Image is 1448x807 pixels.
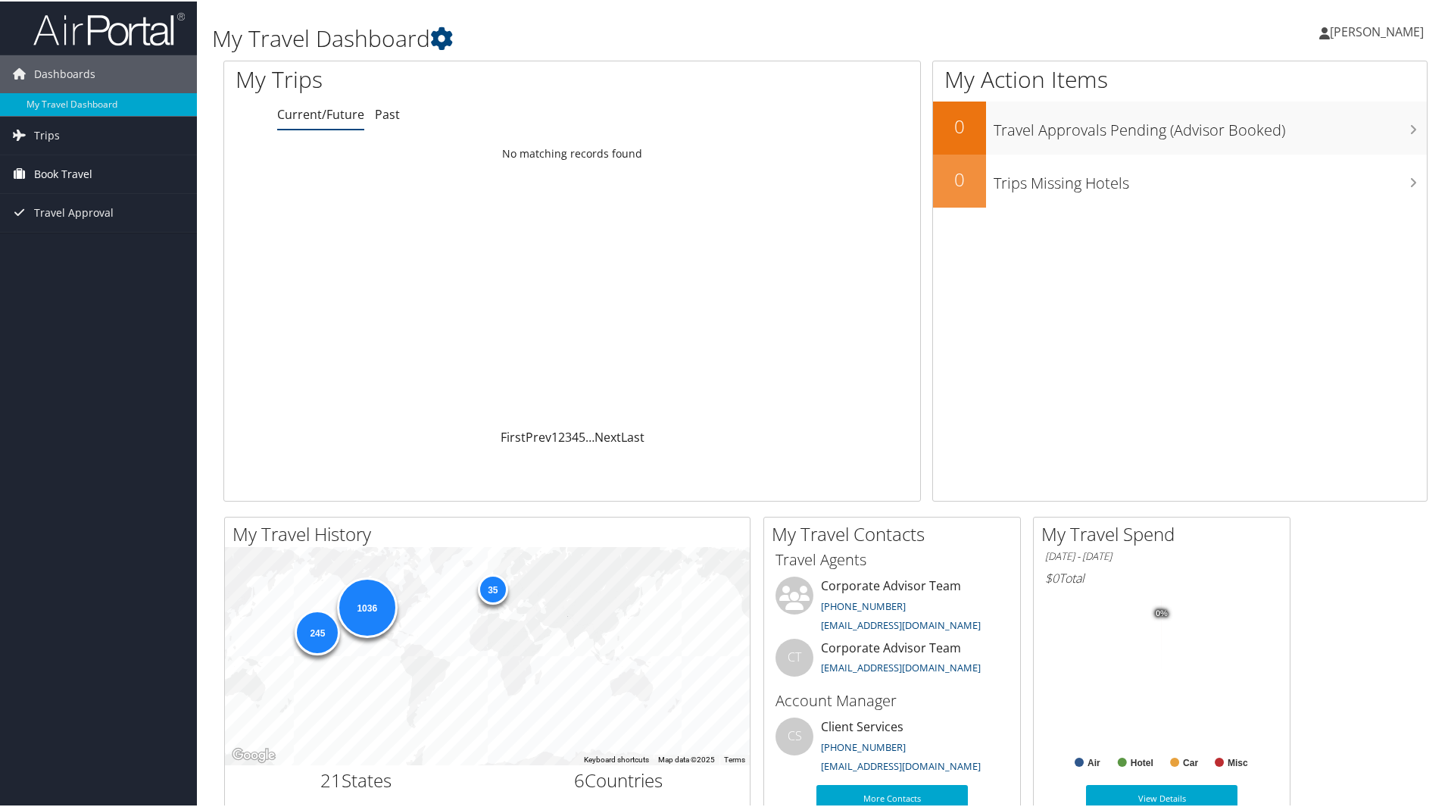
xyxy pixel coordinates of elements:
[224,139,920,166] td: No matching records found
[477,573,507,603] div: 35
[933,153,1427,206] a: 0Trips Missing Hotels
[594,427,621,444] a: Next
[768,716,1016,778] li: Client Services
[1330,22,1424,39] span: [PERSON_NAME]
[277,105,364,121] a: Current/Future
[1045,568,1059,585] span: $0
[551,427,558,444] a: 1
[775,548,1009,569] h3: Travel Agents
[775,637,813,675] div: CT
[526,427,551,444] a: Prev
[499,766,739,792] h2: Countries
[821,617,981,630] a: [EMAIL_ADDRESS][DOMAIN_NAME]
[212,21,1030,53] h1: My Travel Dashboard
[994,164,1427,192] h3: Trips Missing Hotels
[232,520,750,546] h2: My Travel History
[1183,756,1198,767] text: Car
[572,427,579,444] a: 4
[585,427,594,444] span: …
[1088,756,1100,767] text: Air
[1156,608,1168,617] tspan: 0%
[236,766,476,792] h2: States
[584,753,649,764] button: Keyboard shortcuts
[821,739,906,752] a: [PHONE_NUMBER]
[579,427,585,444] a: 5
[34,192,114,230] span: Travel Approval
[933,165,986,191] h2: 0
[775,716,813,754] div: CS
[295,608,340,654] div: 245
[336,576,397,637] div: 1036
[933,112,986,138] h2: 0
[34,154,92,192] span: Book Travel
[236,62,619,94] h1: My Trips
[768,637,1016,687] li: Corporate Advisor Team
[821,758,981,771] a: [EMAIL_ADDRESS][DOMAIN_NAME]
[501,427,526,444] a: First
[994,111,1427,139] h3: Travel Approvals Pending (Advisor Booked)
[821,598,906,612] a: [PHONE_NUMBER]
[772,520,1020,546] h2: My Travel Contacts
[724,754,745,762] a: Terms (opens in new tab)
[1228,756,1248,767] text: Misc
[229,744,279,764] img: Google
[658,754,715,762] span: Map data ©2025
[775,689,1009,710] h3: Account Manager
[320,766,342,791] span: 21
[34,115,60,153] span: Trips
[1045,548,1278,562] h6: [DATE] - [DATE]
[565,427,572,444] a: 3
[574,766,585,791] span: 6
[621,427,644,444] a: Last
[33,10,185,45] img: airportal-logo.png
[34,54,95,92] span: Dashboards
[1319,8,1439,53] a: [PERSON_NAME]
[1041,520,1290,546] h2: My Travel Spend
[933,62,1427,94] h1: My Action Items
[1045,568,1278,585] h6: Total
[821,659,981,673] a: [EMAIL_ADDRESS][DOMAIN_NAME]
[229,744,279,764] a: Open this area in Google Maps (opens a new window)
[768,575,1016,637] li: Corporate Advisor Team
[933,100,1427,153] a: 0Travel Approvals Pending (Advisor Booked)
[375,105,400,121] a: Past
[1131,756,1153,767] text: Hotel
[558,427,565,444] a: 2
